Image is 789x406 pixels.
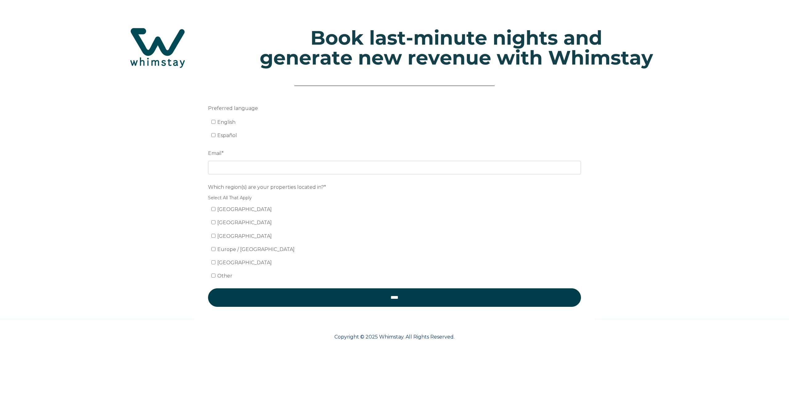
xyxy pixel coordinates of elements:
input: [GEOGRAPHIC_DATA] [211,207,215,211]
span: Europe / [GEOGRAPHIC_DATA] [217,246,295,252]
input: [GEOGRAPHIC_DATA] [211,220,215,224]
input: Other [211,274,215,278]
span: Which region(s) are your properties located in?* [208,182,326,192]
p: Copyright © 2025 Whimstay. All Rights Reserved. [194,333,595,341]
span: Español [217,132,237,138]
img: Hubspot header for SSOB (4) [86,15,703,80]
span: [GEOGRAPHIC_DATA] [217,220,272,225]
span: [GEOGRAPHIC_DATA] [217,260,272,266]
legend: Select All That Apply [208,195,581,201]
span: Other [217,273,232,279]
input: Español [211,133,215,137]
input: Europe / [GEOGRAPHIC_DATA] [211,247,215,251]
span: Email [208,148,222,158]
span: [GEOGRAPHIC_DATA] [217,206,272,212]
input: [GEOGRAPHIC_DATA] [211,234,215,238]
input: [GEOGRAPHIC_DATA] [211,260,215,264]
input: English [211,120,215,124]
span: English [217,119,235,125]
span: Preferred language [208,104,258,113]
span: [GEOGRAPHIC_DATA] [217,233,272,239]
